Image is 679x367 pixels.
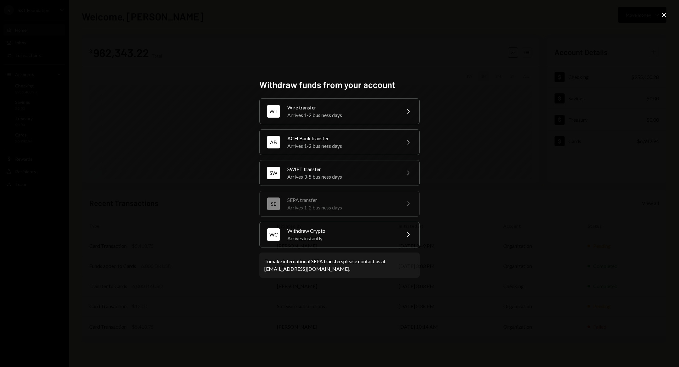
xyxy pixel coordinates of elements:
button: WTWire transferArrives 1-2 business days [259,98,420,124]
div: Arrives instantly [287,235,397,242]
div: Withdraw Crypto [287,227,397,235]
div: AB [267,136,280,148]
div: SWIFT transfer [287,165,397,173]
div: WC [267,228,280,241]
div: SW [267,167,280,179]
div: Wire transfer [287,104,397,111]
button: WCWithdraw CryptoArrives instantly [259,222,420,247]
div: Arrives 1-2 business days [287,111,397,119]
div: Arrives 1-2 business days [287,204,397,211]
div: SE [267,197,280,210]
button: ABACH Bank transferArrives 1-2 business days [259,129,420,155]
div: Arrives 1-2 business days [287,142,397,150]
div: To make international SEPA transfers please contact us at . [264,258,415,273]
div: Arrives 3-5 business days [287,173,397,181]
div: SEPA transfer [287,196,397,204]
button: SWSWIFT transferArrives 3-5 business days [259,160,420,186]
h2: Withdraw funds from your account [259,79,420,91]
div: WT [267,105,280,118]
div: ACH Bank transfer [287,135,397,142]
a: [EMAIL_ADDRESS][DOMAIN_NAME] [264,266,349,272]
button: SESEPA transferArrives 1-2 business days [259,191,420,217]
